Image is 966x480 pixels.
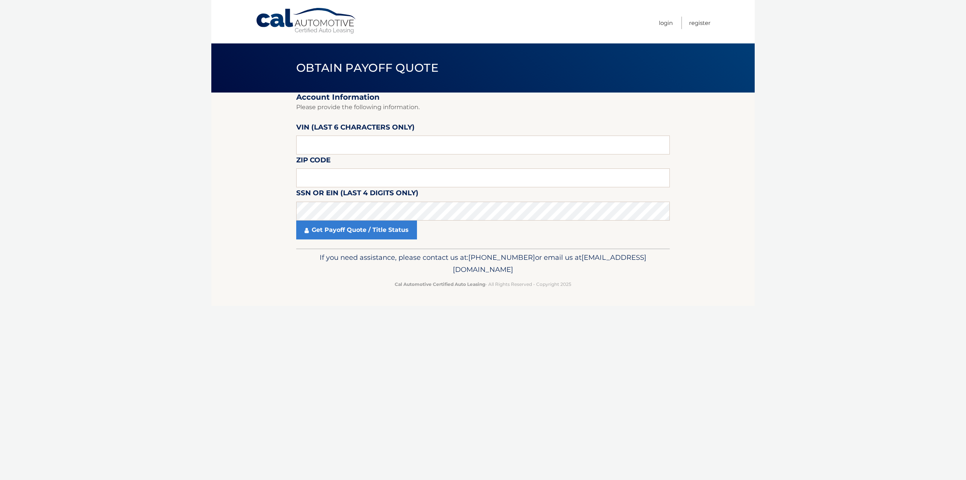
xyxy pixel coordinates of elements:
[296,61,438,75] span: Obtain Payoff Quote
[395,281,485,287] strong: Cal Automotive Certified Auto Leasing
[659,17,673,29] a: Login
[689,17,711,29] a: Register
[255,8,357,34] a: Cal Automotive
[301,280,665,288] p: - All Rights Reserved - Copyright 2025
[296,102,670,113] p: Please provide the following information.
[296,221,417,239] a: Get Payoff Quote / Title Status
[296,187,418,201] label: SSN or EIN (last 4 digits only)
[301,252,665,276] p: If you need assistance, please contact us at: or email us at
[296,154,331,168] label: Zip Code
[468,253,535,262] span: [PHONE_NUMBER]
[296,93,670,102] h2: Account Information
[296,122,415,136] label: VIN (last 6 characters only)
